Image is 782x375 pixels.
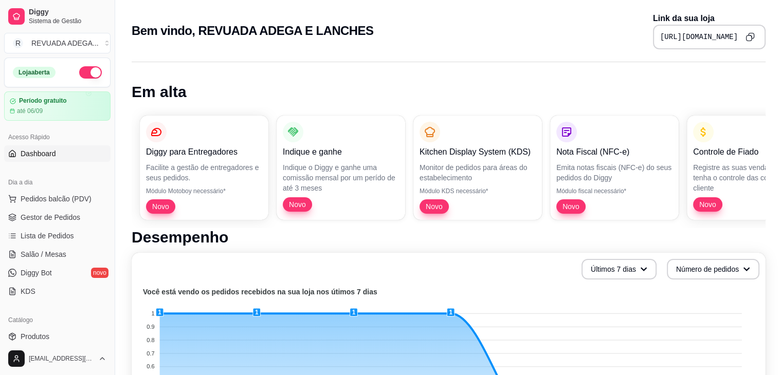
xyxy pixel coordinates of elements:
[4,228,111,244] a: Lista de Pedidos
[4,174,111,191] div: Dia a dia
[695,199,720,210] span: Novo
[4,33,111,53] button: Select a team
[21,231,74,241] span: Lista de Pedidos
[21,212,80,222] span: Gestor de Pedidos
[151,310,154,316] tspan: 1
[21,249,66,259] span: Salão / Mesas
[420,187,536,195] p: Módulo KDS necessário*
[4,283,111,299] a: KDS
[4,246,111,262] a: Salão / Mesas
[143,288,377,296] text: Você está vendo os pedidos recebidos na sua loja nos útimos 7 dias
[21,194,92,204] span: Pedidos balcão (PDV)
[283,162,399,193] p: Indique o Diggy e ganhe uma comissão mensal por um perído de até 3 meses
[4,129,111,145] div: Acesso Rápido
[147,363,154,369] tspan: 0.6
[283,146,399,158] p: Indique e ganhe
[4,328,111,345] a: Produtos
[13,67,56,78] div: Loja aberta
[19,97,67,105] article: Período gratuito
[79,66,102,79] button: Alterar Status
[29,8,106,17] span: Diggy
[132,83,766,101] h1: Em alta
[422,201,447,212] span: Novo
[4,145,111,162] a: Dashboard
[147,324,154,330] tspan: 0.9
[556,146,672,158] p: Nota Fiscal (NFC-e)
[420,146,536,158] p: Kitchen Display System (KDS)
[132,23,373,39] h2: Bem vindo, REVUADA ADEGA E LANCHES
[140,116,268,220] button: Diggy para EntregadoresFacilite a gestão de entregadores e seus pedidos.Módulo Motoboy necessário...
[420,162,536,183] p: Monitor de pedidos para áreas do estabelecimento
[146,187,262,195] p: Módulo Motoboy necessário*
[146,162,262,183] p: Facilite a gestão de entregadores e seus pedidos.
[21,286,35,296] span: KDS
[21,268,52,278] span: Diggy Bot
[556,162,672,183] p: Emita notas fiscais (NFC-e) do seus pedidos do Diggy
[21,331,49,342] span: Produtos
[13,38,23,48] span: R
[4,265,111,281] a: Diggy Botnovo
[146,146,262,158] p: Diggy para Entregadores
[4,312,111,328] div: Catálogo
[148,201,173,212] span: Novo
[653,12,766,25] p: Link da sua loja
[4,191,111,207] button: Pedidos balcão (PDV)
[31,38,99,48] div: REVUADA ADEGA ...
[21,148,56,159] span: Dashboard
[413,116,542,220] button: Kitchen Display System (KDS)Monitor de pedidos para áreas do estabelecimentoMódulo KDS necessário...
[29,354,94,363] span: [EMAIL_ADDRESS][DOMAIN_NAME]
[4,209,111,226] a: Gestor de Pedidos
[742,29,758,45] button: Copy to clipboard
[29,17,106,25] span: Sistema de Gestão
[147,337,154,343] tspan: 0.8
[556,187,672,195] p: Módulo fiscal necessário*
[4,4,111,29] a: DiggySistema de Gestão
[667,259,759,279] button: Número de pedidos
[132,228,766,247] h1: Desempenho
[285,199,310,210] span: Novo
[558,201,584,212] span: Novo
[4,346,111,371] button: [EMAIL_ADDRESS][DOMAIN_NAME]
[660,32,738,42] pre: [URL][DOMAIN_NAME]
[17,107,43,115] article: até 06/09
[147,350,154,357] tspan: 0.7
[550,116,679,220] button: Nota Fiscal (NFC-e)Emita notas fiscais (NFC-e) do seus pedidos do DiggyMódulo fiscal necessário*Novo
[581,259,657,279] button: Últimos 7 dias
[277,116,405,220] button: Indique e ganheIndique o Diggy e ganhe uma comissão mensal por um perído de até 3 mesesNovo
[4,91,111,121] a: Período gratuitoaté 06/09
